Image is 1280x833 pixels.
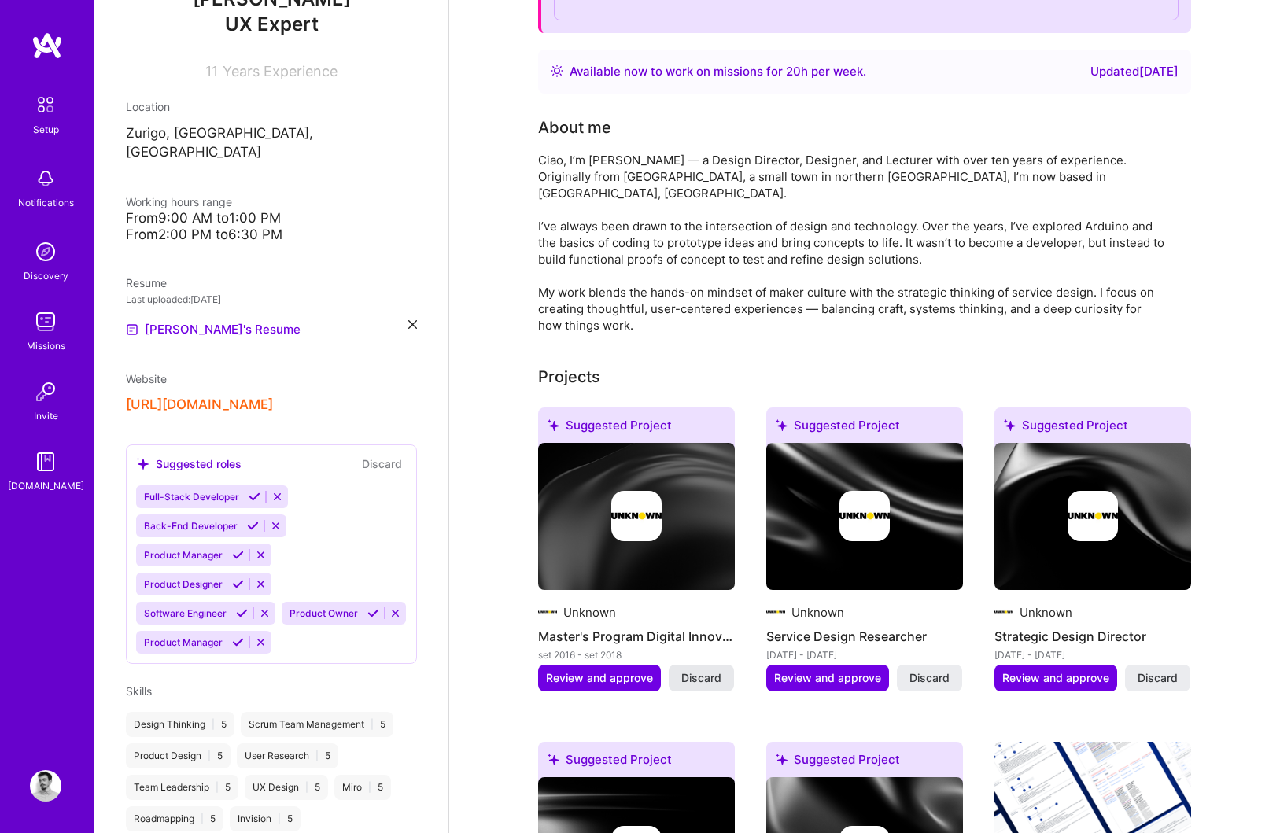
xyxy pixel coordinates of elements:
i: Accept [247,520,259,532]
span: Full-Stack Developer [144,491,239,503]
span: Product Designer [144,578,223,590]
img: cover [994,443,1191,591]
i: icon SuggestedTeams [1004,419,1016,431]
img: discovery [30,236,61,267]
div: User Research 5 [237,743,338,768]
div: Last uploaded: [DATE] [126,291,417,308]
span: 20 [786,64,801,79]
i: icon SuggestedTeams [548,419,559,431]
i: Reject [255,636,267,648]
span: Discard [909,670,950,686]
button: Review and approve [766,665,889,691]
i: Accept [367,607,379,619]
a: User Avatar [26,770,65,802]
i: Accept [232,549,244,561]
h4: Master's Program Digital Innovator [538,626,735,647]
span: Review and approve [774,670,881,686]
div: Notifications [18,194,74,211]
div: Suggested Project [538,407,735,449]
div: Location [126,98,417,115]
i: Reject [271,491,283,503]
span: Review and approve [546,670,653,686]
span: | [368,781,371,794]
span: Discard [1138,670,1178,686]
span: Product Manager [144,636,223,648]
h4: Strategic Design Director [994,626,1191,647]
div: Scrum Team Management 5 [241,712,393,737]
div: Missions [27,337,65,354]
div: [DOMAIN_NAME] [8,477,84,494]
i: icon SuggestedTeams [776,754,788,765]
span: Product Owner [290,607,358,619]
span: Years Experience [223,63,338,79]
p: Zurigo, [GEOGRAPHIC_DATA], [GEOGRAPHIC_DATA] [126,124,417,162]
div: Suggested roles [136,455,242,472]
div: Discovery [24,267,68,284]
span: Back-End Developer [144,520,238,532]
img: teamwork [30,306,61,337]
div: Product Design 5 [126,743,231,768]
button: Discard [669,665,734,691]
span: Website [126,372,167,385]
div: UX Design 5 [245,775,328,800]
div: [DATE] - [DATE] [994,647,1191,663]
span: 11 [205,63,218,79]
img: cover [766,443,963,591]
span: | [208,750,211,762]
div: Roadmapping 5 [126,806,223,831]
span: | [315,750,319,762]
div: Unknown [1020,604,1072,621]
button: [URL][DOMAIN_NAME] [126,396,273,413]
div: From 2:00 PM to 6:30 PM [126,227,417,243]
span: | [201,813,204,825]
div: Suggested Project [538,742,735,783]
img: bell [30,163,61,194]
img: setup [29,88,62,121]
i: Reject [255,578,267,590]
div: Miro 5 [334,775,391,800]
img: Company logo [839,491,890,541]
span: UX Expert [225,13,319,35]
button: Review and approve [994,665,1117,691]
i: icon Close [408,320,417,329]
div: From 9:00 AM to 1:00 PM [126,210,417,227]
div: Available now to work on missions for h per week . [570,62,866,81]
img: Company logo [766,603,785,621]
div: Suggested Project [766,407,963,449]
span: | [212,718,215,731]
div: Unknown [791,604,844,621]
div: Suggested Project [766,742,963,783]
img: Company logo [538,603,557,621]
i: Reject [259,607,271,619]
i: icon SuggestedTeams [136,457,149,470]
img: Company logo [1068,491,1118,541]
div: Invision 5 [230,806,301,831]
div: Projects [538,365,600,389]
i: icon SuggestedTeams [548,754,559,765]
i: Accept [232,578,244,590]
div: Suggested Project [994,407,1191,449]
span: Discard [681,670,721,686]
img: guide book [30,446,61,477]
div: set 2016 - set 2018 [538,647,735,663]
i: icon SuggestedTeams [776,419,788,431]
i: Accept [249,491,260,503]
div: Team Leadership 5 [126,775,238,800]
img: cover [538,443,735,591]
span: Software Engineer [144,607,227,619]
button: Discard [1125,665,1190,691]
span: Skills [126,684,152,698]
div: Ciao, I’m [PERSON_NAME] — a Design Director, Designer, and Lecturer with over ten years of experi... [538,152,1167,334]
span: | [216,781,219,794]
div: Design Thinking 5 [126,712,234,737]
div: Setup [33,121,59,138]
div: About me [538,116,611,139]
i: Reject [270,520,282,532]
a: [PERSON_NAME]'s Resume [126,320,301,339]
span: Product Manager [144,549,223,561]
div: Unknown [563,604,616,621]
span: Review and approve [1002,670,1109,686]
div: Updated [DATE] [1090,62,1179,81]
h4: Service Design Researcher [766,626,963,647]
img: logo [31,31,63,60]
